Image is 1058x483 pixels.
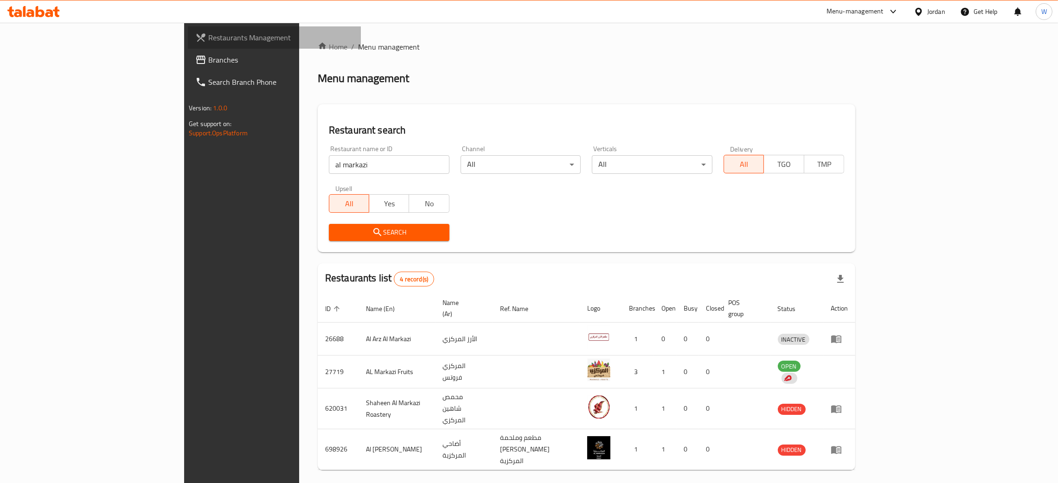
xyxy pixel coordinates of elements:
[318,294,855,470] table: enhanced table
[208,32,353,43] span: Restaurants Management
[335,185,353,191] label: Upsell
[622,429,654,470] td: 1
[333,197,365,210] span: All
[927,6,945,17] div: Jordan
[318,41,855,52] nav: breadcrumb
[829,268,852,290] div: Export file
[587,325,610,349] img: Al Arz Al Markazi
[580,294,622,323] th: Logo
[654,388,676,429] td: 1
[778,334,809,345] span: INACTIVE
[436,356,493,388] td: المركزي فروتس
[778,445,806,455] span: HIDDEN
[188,49,361,71] a: Branches
[808,158,840,171] span: TMP
[699,323,721,356] td: 0
[823,294,855,323] th: Action
[831,403,848,414] div: Menu
[461,155,581,174] div: All
[778,445,806,456] div: HIDDEN
[500,303,540,314] span: Ref. Name
[730,146,753,152] label: Delivery
[329,123,844,137] h2: Restaurant search
[728,158,760,171] span: All
[394,275,434,284] span: 4 record(s)
[329,224,449,241] button: Search
[699,388,721,429] td: 0
[778,361,801,372] span: OPEN
[325,303,343,314] span: ID
[188,71,361,93] a: Search Branch Phone
[778,303,808,314] span: Status
[587,395,610,419] img: Shaheen Al Markazi Roastery
[409,194,449,213] button: No
[676,323,699,356] td: 0
[358,41,420,52] span: Menu management
[654,323,676,356] td: 0
[189,102,212,114] span: Version:
[728,297,759,319] span: POS group
[336,227,442,238] span: Search
[493,429,580,470] td: مطعم وملحمة [PERSON_NAME] المركزية
[699,356,721,388] td: 0
[654,429,676,470] td: 1
[676,356,699,388] td: 0
[587,436,610,459] img: Al Markazia Adahi
[778,404,806,415] div: HIDDEN
[622,388,654,429] td: 1
[359,429,436,470] td: Al [PERSON_NAME]
[373,197,405,210] span: Yes
[768,158,800,171] span: TGO
[676,388,699,429] td: 0
[443,297,481,319] span: Name (Ar)
[778,404,806,414] span: HIDDEN
[622,294,654,323] th: Branches
[782,373,797,384] div: Indicates that the vendor menu management has been moved to DH Catalog service
[804,155,844,173] button: TMP
[622,356,654,388] td: 3
[366,303,407,314] span: Name (En)
[587,358,610,381] img: AL Markazi Fruits
[359,388,436,429] td: Shaheen Al Markazi Roastery
[676,294,699,323] th: Busy
[763,155,804,173] button: TGO
[436,429,493,470] td: أضاحي المركزية
[325,271,434,286] h2: Restaurants list
[699,429,721,470] td: 0
[369,194,409,213] button: Yes
[436,323,493,356] td: الأرز المركزي
[394,272,434,286] div: Total records count
[208,76,353,88] span: Search Branch Phone
[213,102,227,114] span: 1.0.0
[436,388,493,429] td: محمص شاهين المركزي
[654,356,676,388] td: 1
[188,26,361,49] a: Restaurants Management
[359,356,436,388] td: AL Markazi Fruits
[413,197,445,210] span: No
[592,155,712,174] div: All
[329,194,369,213] button: All
[189,118,231,130] span: Get support on:
[329,155,449,174] input: Search for restaurant name or ID..
[654,294,676,323] th: Open
[1041,6,1047,17] span: W
[189,127,248,139] a: Support.OpsPlatform
[699,294,721,323] th: Closed
[783,374,792,382] img: delivery hero logo
[724,155,764,173] button: All
[831,444,848,455] div: Menu
[208,54,353,65] span: Branches
[676,429,699,470] td: 0
[359,323,436,356] td: Al Arz Al Markazi
[831,333,848,344] div: Menu
[318,71,409,86] h2: Menu management
[622,323,654,356] td: 1
[827,6,884,17] div: Menu-management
